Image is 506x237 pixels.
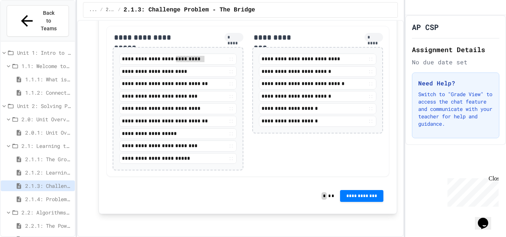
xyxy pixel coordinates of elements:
span: 2.1.4: Problem Solving Practice [25,195,72,203]
span: 2.0.1: Unit Overview [25,129,72,136]
span: 2.1: Learning to Solve Hard Problems [21,142,72,150]
span: 2.1.2: Learning to Solve Hard Problems [25,169,72,176]
span: 2.1.3: Challenge Problem - The Bridge [123,6,255,14]
span: 2.1: Learning to Solve Hard Problems [106,7,115,13]
span: / [118,7,120,13]
div: No due date set [412,58,499,67]
span: 2.2: Algorithms - from Pseudocode to Flowcharts [21,209,72,216]
h1: AP CSP [412,22,439,32]
div: Chat with us now!Close [3,3,51,47]
span: ... [89,7,97,13]
span: 2.1.3: Challenge Problem - The Bridge [25,182,72,190]
span: / [100,7,103,13]
iframe: chat widget [475,207,499,230]
p: Switch to "Grade View" to access the chat feature and communicate with your teacher for help and ... [418,91,493,128]
span: 1.1: Welcome to Computer Science [21,62,72,70]
span: 2.0: Unit Overview [21,115,72,123]
span: 1.1.1: What is Computer Science? [25,75,72,83]
span: 1.1.2: Connect with Your World [25,89,72,97]
span: 2.2.1: The Power of Algorithms [25,222,72,230]
h2: Assignment Details [412,44,499,55]
span: Unit 2: Solving Problems in Computer Science [17,102,72,110]
span: Back to Teams [40,9,57,33]
iframe: chat widget [445,175,499,207]
span: Unit 1: Intro to Computer Science [17,49,72,57]
h3: Need Help? [418,79,493,88]
button: Back to Teams [7,5,69,37]
span: 2.1.1: The Growth Mindset [25,155,72,163]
